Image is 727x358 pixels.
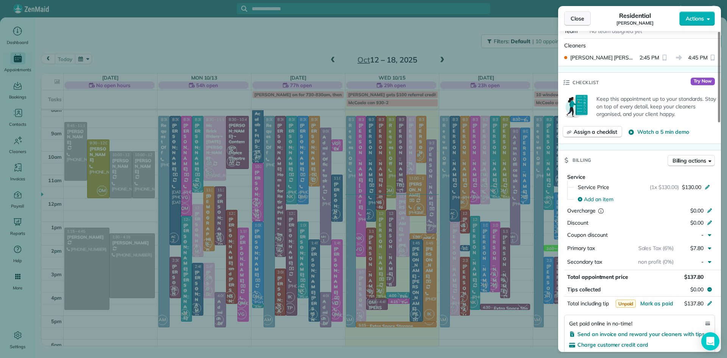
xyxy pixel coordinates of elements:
[690,286,704,293] span: $0.00
[684,300,704,307] span: $137.80
[577,341,648,348] span: Charge customer credit card
[637,128,689,136] span: Watch a 5 min demo
[690,219,704,226] span: $0.00
[567,245,595,252] span: Primary tax
[567,286,601,293] span: Tips collected
[570,54,637,61] span: [PERSON_NAME] [PERSON_NAME]
[567,231,608,238] span: Coupon discount
[573,79,599,86] span: Checklist
[596,95,716,118] p: Keep this appointment up to your standards. Stay on top of every detail, keep your cleaners organ...
[684,274,704,280] span: $137.80
[578,183,609,191] span: Service Price
[569,320,632,327] span: Get paid online in no-time!
[619,11,651,20] span: Residential
[616,20,654,26] span: [PERSON_NAME]
[691,78,715,85] span: Try Now
[638,245,674,252] span: Sales Tax (6%)
[567,219,588,226] span: Discount
[701,231,704,238] span: -
[584,195,613,203] span: Add an item
[650,183,679,191] span: (1x $130.00)
[567,174,585,180] span: Service
[567,258,602,265] span: Secondary tax
[564,284,715,295] button: Tips collected$0.00
[564,11,591,26] button: Close
[567,207,633,214] div: Overcharge
[573,156,591,164] span: Billing
[590,28,642,34] span: No team assigned yet
[564,42,586,49] span: Cleaners
[573,181,715,193] button: Service Price(1x $130.00)$130.00
[574,128,617,136] span: Assign a checklist
[571,15,584,22] span: Close
[567,300,609,307] span: Total including tip
[688,54,708,61] span: 4:45 PM
[640,54,659,61] span: 2:45 PM
[682,183,701,191] span: $130.00
[564,28,577,34] span: Team
[701,258,704,265] span: -
[686,15,704,22] span: Actions
[577,331,705,338] span: Send an invoice and reward your cleaners with tips
[616,300,636,308] span: Unpaid
[690,245,704,252] span: $7.80
[563,126,622,138] button: Assign a checklist
[690,207,704,214] span: $0.00
[672,157,706,164] span: Billing actions
[640,300,673,307] button: Mark as paid
[701,332,719,350] div: Open Intercom Messenger
[638,258,674,265] span: non profit (0%)
[573,193,715,205] button: Add an item
[567,274,628,280] span: Total appointment price
[628,128,689,136] button: Watch a 5 min demo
